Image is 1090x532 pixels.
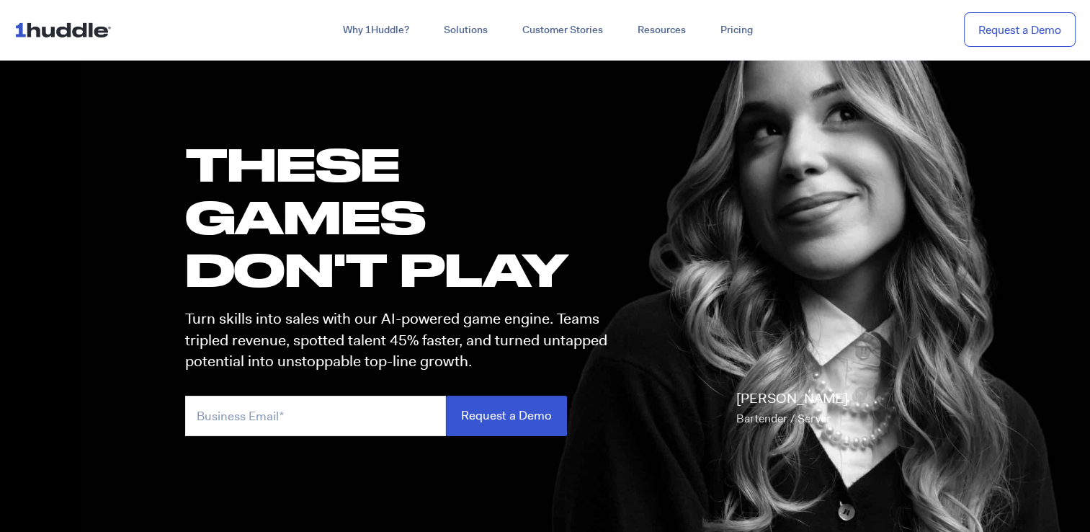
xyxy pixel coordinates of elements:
a: Request a Demo [964,12,1076,48]
input: Request a Demo [446,396,567,435]
p: Turn skills into sales with our AI-powered game engine. Teams tripled revenue, spotted talent 45%... [185,309,620,372]
a: Customer Stories [505,17,620,43]
input: Business Email* [185,396,446,435]
span: Bartender / Server [736,411,831,426]
h1: these GAMES DON'T PLAY [185,138,620,296]
p: [PERSON_NAME] [736,389,848,429]
a: Pricing [703,17,770,43]
a: Why 1Huddle? [326,17,426,43]
a: Solutions [426,17,505,43]
a: Resources [620,17,703,43]
img: ... [14,16,117,43]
